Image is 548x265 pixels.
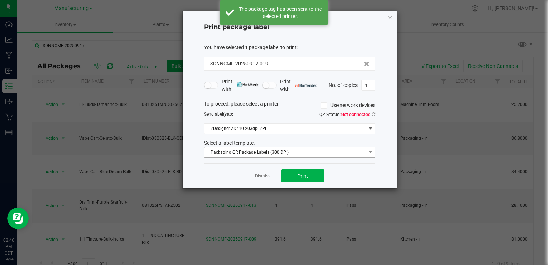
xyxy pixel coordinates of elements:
span: Send to: [204,112,233,117]
span: label(s) [214,112,228,117]
div: To proceed, please select a printer. [199,100,381,111]
iframe: Resource center [7,208,29,229]
span: Print with [222,78,259,93]
div: The package tag has been sent to the selected printer. [238,5,322,20]
span: Print [297,173,308,179]
span: QZ Status: [319,112,375,117]
img: mark_magic_cybra.png [237,82,259,87]
a: Dismiss [255,173,270,179]
span: You have selected 1 package label to print [204,45,297,50]
span: No. of copies [329,82,358,88]
span: ZDesigner ZD410-203dpi ZPL [204,124,366,134]
span: SDNNCMF-20250917-019 [210,60,268,68]
div: Select a label template. [199,139,381,147]
span: Not connected [341,112,370,117]
h4: Print package label [204,23,375,32]
div: : [204,44,375,51]
img: bartender.png [295,84,317,87]
span: Packaging QR Package Labels (300 DPI) [204,147,366,157]
span: Print with [280,78,317,93]
label: Use network devices [321,102,375,109]
button: Print [281,169,324,182]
